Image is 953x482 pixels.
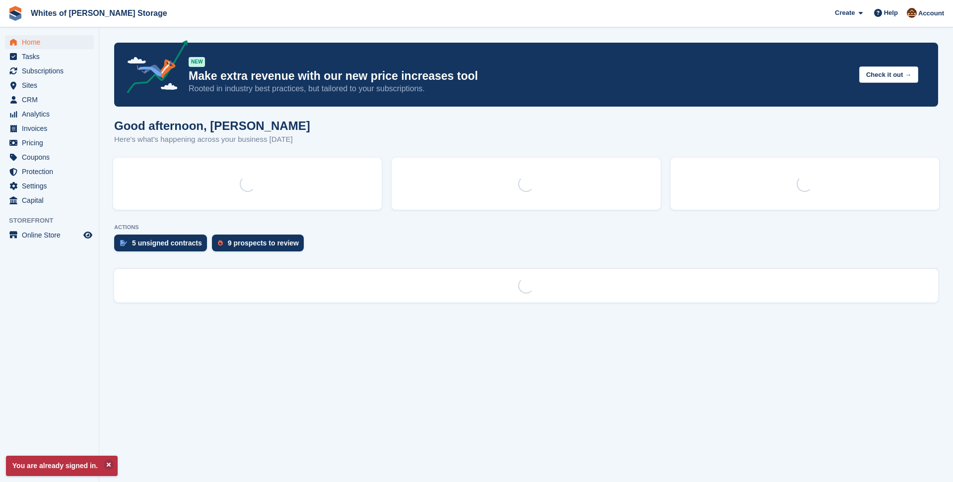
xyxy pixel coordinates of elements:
a: menu [5,78,94,92]
span: Settings [22,179,81,193]
span: Storefront [9,216,99,226]
div: NEW [189,57,205,67]
a: menu [5,35,94,49]
a: 9 prospects to review [212,235,309,256]
span: Capital [22,193,81,207]
span: Tasks [22,50,81,63]
p: You are already signed in. [6,456,118,476]
span: Sites [22,78,81,92]
a: menu [5,121,94,135]
img: prospect-51fa495bee0391a8d652442698ab0144808aea92771e9ea1ae160a38d050c398.svg [218,240,223,246]
a: menu [5,228,94,242]
a: menu [5,107,94,121]
p: Here's what's happening across your business [DATE] [114,134,310,145]
a: Preview store [82,229,94,241]
span: Coupons [22,150,81,164]
span: Analytics [22,107,81,121]
img: contract_signature_icon-13c848040528278c33f63329250d36e43548de30e8caae1d1a13099fd9432cc5.svg [120,240,127,246]
img: Eddie White [907,8,917,18]
h1: Good afternoon, [PERSON_NAME] [114,119,310,132]
a: menu [5,193,94,207]
button: Check it out → [859,66,918,83]
span: Account [918,8,944,18]
a: menu [5,93,94,107]
a: menu [5,64,94,78]
span: CRM [22,93,81,107]
a: menu [5,179,94,193]
img: price-adjustments-announcement-icon-8257ccfd72463d97f412b2fc003d46551f7dbcb40ab6d574587a9cd5c0d94... [119,40,188,97]
div: 5 unsigned contracts [132,239,202,247]
span: Subscriptions [22,64,81,78]
a: menu [5,136,94,150]
span: Online Store [22,228,81,242]
span: Help [884,8,898,18]
div: 9 prospects to review [228,239,299,247]
p: Make extra revenue with our new price increases tool [189,69,851,83]
p: ACTIONS [114,224,938,231]
span: Protection [22,165,81,179]
a: menu [5,165,94,179]
a: menu [5,150,94,164]
a: 5 unsigned contracts [114,235,212,256]
span: Invoices [22,121,81,135]
span: Home [22,35,81,49]
a: menu [5,50,94,63]
span: Pricing [22,136,81,150]
a: Whites of [PERSON_NAME] Storage [27,5,171,21]
p: Rooted in industry best practices, but tailored to your subscriptions. [189,83,851,94]
span: Create [835,8,855,18]
img: stora-icon-8386f47178a22dfd0bd8f6a31ec36ba5ce8667c1dd55bd0f319d3a0aa187defe.svg [8,6,23,21]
